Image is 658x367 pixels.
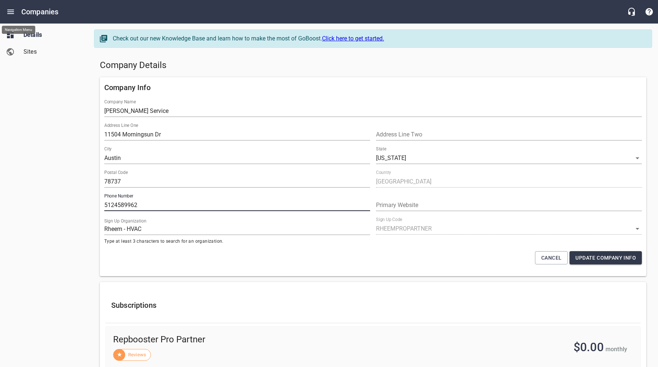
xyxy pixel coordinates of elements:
[113,34,644,43] div: Check out our new Knowledge Base and learn how to make the most of GoBoost.
[104,194,133,198] label: Phone Number
[21,6,58,18] h6: Companies
[104,223,370,235] input: Start typing to search organizations
[113,349,151,361] div: Reviews
[570,251,642,265] button: Update Company Info
[623,3,640,21] button: Live Chat
[111,299,635,311] h6: Subscriptions
[376,147,386,151] label: State
[376,217,402,222] label: Sign Up Code
[535,251,568,265] button: Cancel
[104,100,136,104] label: Company Name
[104,147,112,151] label: City
[575,253,636,263] span: Update Company Info
[124,351,151,359] span: Reviews
[574,340,604,354] span: $0.00
[23,47,79,56] span: Sites
[23,31,79,39] span: Details
[605,346,627,353] span: monthly
[541,253,561,263] span: Cancel
[100,60,646,71] h5: Company Details
[104,238,370,245] span: Type at least 3 characters to search for an organization.
[113,334,384,346] span: Repbooster Pro Partner
[376,170,391,175] label: Country
[104,123,138,128] label: Address Line One
[2,3,19,21] button: Open drawer
[640,3,658,21] button: Support Portal
[104,170,128,175] label: Postal Code
[322,35,384,42] a: Click here to get started.
[104,82,642,93] h6: Company Info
